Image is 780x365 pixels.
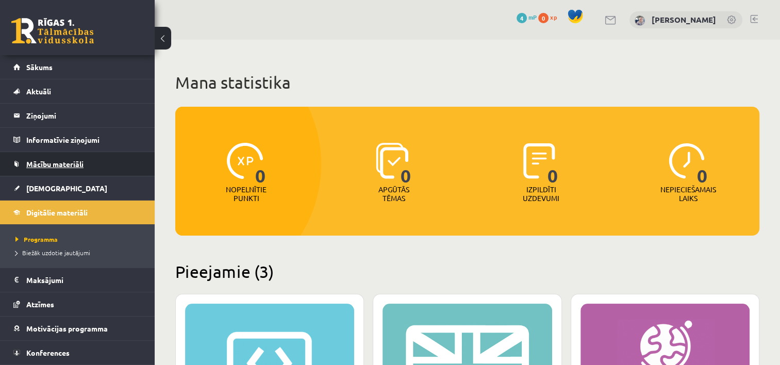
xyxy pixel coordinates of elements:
[26,87,51,96] span: Aktuāli
[26,159,84,169] span: Mācību materiāli
[374,185,414,203] p: Apgūtās tēmas
[401,143,411,185] span: 0
[13,292,142,316] a: Atzīmes
[13,104,142,127] a: Ziņojumi
[13,176,142,200] a: [DEMOGRAPHIC_DATA]
[26,348,70,357] span: Konferences
[26,104,142,127] legend: Ziņojumi
[669,143,705,179] img: icon-clock-7be60019b62300814b6bd22b8e044499b485619524d84068768e800edab66f18.svg
[26,300,54,309] span: Atzīmes
[15,235,144,244] a: Programma
[255,143,266,185] span: 0
[528,13,537,21] span: mP
[538,13,562,21] a: 0 xp
[547,143,558,185] span: 0
[521,185,561,203] p: Izpildīti uzdevumi
[13,341,142,364] a: Konferences
[26,128,142,152] legend: Informatīvie ziņojumi
[175,261,759,281] h2: Pieejamie (3)
[15,248,90,257] span: Biežāk uzdotie jautājumi
[13,128,142,152] a: Informatīvie ziņojumi
[26,62,53,72] span: Sākums
[13,55,142,79] a: Sākums
[376,143,408,179] img: icon-learned-topics-4a711ccc23c960034f471b6e78daf4a3bad4a20eaf4de84257b87e66633f6470.svg
[26,184,107,193] span: [DEMOGRAPHIC_DATA]
[227,143,263,179] img: icon-xp-0682a9bc20223a9ccc6f5883a126b849a74cddfe5390d2b41b4391c66f2066e7.svg
[13,268,142,292] a: Maksājumi
[11,18,94,44] a: Rīgas 1. Tālmācības vidusskola
[15,248,144,257] a: Biežāk uzdotie jautājumi
[26,268,142,292] legend: Maksājumi
[13,152,142,176] a: Mācību materiāli
[538,13,549,23] span: 0
[175,72,759,93] h1: Mana statistika
[13,317,142,340] a: Motivācijas programma
[15,235,58,243] span: Programma
[550,13,557,21] span: xp
[13,201,142,224] a: Digitālie materiāli
[517,13,537,21] a: 4 mP
[26,208,88,217] span: Digitālie materiāli
[652,14,716,25] a: [PERSON_NAME]
[523,143,555,179] img: icon-completed-tasks-ad58ae20a441b2904462921112bc710f1caf180af7a3daa7317a5a94f2d26646.svg
[13,79,142,103] a: Aktuāli
[660,185,716,203] p: Nepieciešamais laiks
[635,15,645,26] img: Kristīne Vītola
[517,13,527,23] span: 4
[226,185,267,203] p: Nopelnītie punkti
[697,143,708,185] span: 0
[26,324,108,333] span: Motivācijas programma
